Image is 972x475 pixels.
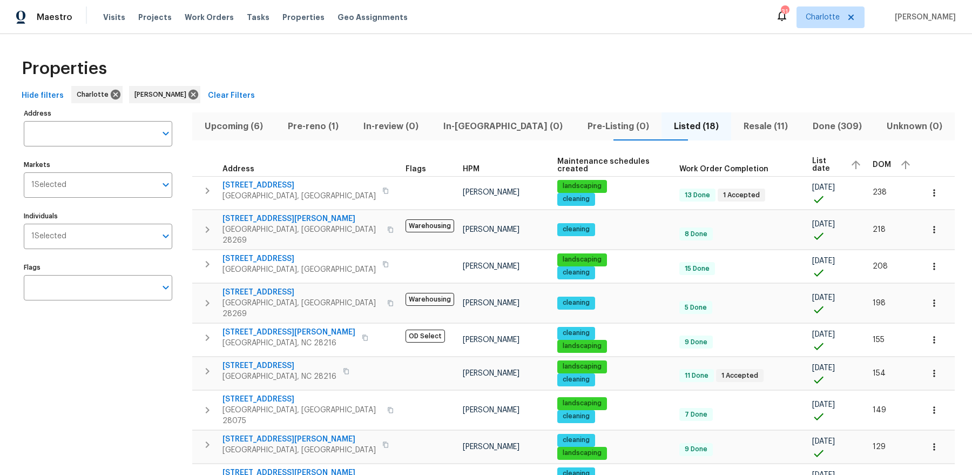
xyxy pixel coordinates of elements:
[558,436,594,445] span: cleaning
[806,12,840,23] span: Charlotte
[812,294,835,302] span: [DATE]
[463,165,480,173] span: HPM
[812,184,835,191] span: [DATE]
[24,213,172,219] label: Individuals
[719,191,764,200] span: 1 Accepted
[222,165,254,173] span: Address
[22,63,107,74] span: Properties
[357,119,424,134] span: In-review (0)
[222,180,376,191] span: [STREET_ADDRESS]
[873,406,886,414] span: 149
[222,213,381,224] span: [STREET_ADDRESS][PERSON_NAME]
[717,371,762,380] span: 1 Accepted
[208,89,255,103] span: Clear Filters
[812,401,835,409] span: [DATE]
[103,12,125,23] span: Visits
[406,330,445,343] span: OD Select
[558,342,606,351] span: landscaping
[873,443,886,451] span: 129
[812,438,835,445] span: [DATE]
[37,12,72,23] span: Maestro
[222,338,355,349] span: [GEOGRAPHIC_DATA], NC 28216
[463,336,519,344] span: [PERSON_NAME]
[463,299,519,307] span: [PERSON_NAME]
[17,86,68,106] button: Hide filters
[406,219,454,232] span: Warehousing
[558,255,606,264] span: landscaping
[558,412,594,421] span: cleaning
[873,336,885,344] span: 155
[222,264,376,275] span: [GEOGRAPHIC_DATA], [GEOGRAPHIC_DATA]
[24,110,172,117] label: Address
[222,445,376,456] span: [GEOGRAPHIC_DATA], [GEOGRAPHIC_DATA]
[138,12,172,23] span: Projects
[558,268,594,277] span: cleaning
[77,89,113,100] span: Charlotte
[812,364,835,372] span: [DATE]
[463,370,519,377] span: [PERSON_NAME]
[668,119,725,134] span: Listed (18)
[738,119,794,134] span: Resale (11)
[463,443,519,451] span: [PERSON_NAME]
[558,225,594,234] span: cleaning
[807,119,868,134] span: Done (309)
[158,280,173,295] button: Open
[680,445,712,454] span: 9 Done
[31,232,66,241] span: 1 Selected
[582,119,655,134] span: Pre-Listing (0)
[558,399,606,408] span: landscaping
[71,86,123,103] div: Charlotte
[185,12,234,23] span: Work Orders
[680,410,712,419] span: 7 Done
[129,86,200,103] div: [PERSON_NAME]
[558,362,606,371] span: landscaping
[222,360,336,371] span: [STREET_ADDRESS]
[463,226,519,233] span: [PERSON_NAME]
[282,119,345,134] span: Pre-reno (1)
[222,253,376,264] span: [STREET_ADDRESS]
[222,371,336,382] span: [GEOGRAPHIC_DATA], NC 28216
[873,299,886,307] span: 198
[463,406,519,414] span: [PERSON_NAME]
[680,371,713,380] span: 11 Done
[558,449,606,458] span: landscaping
[557,158,660,173] span: Maintenance schedules created
[680,303,711,312] span: 5 Done
[406,293,454,306] span: Warehousing
[812,157,841,172] span: List date
[337,12,408,23] span: Geo Assignments
[679,165,768,173] span: Work Order Completion
[463,189,519,196] span: [PERSON_NAME]
[873,189,887,196] span: 238
[437,119,569,134] span: In-[GEOGRAPHIC_DATA] (0)
[247,14,269,21] span: Tasks
[31,180,66,190] span: 1 Selected
[134,89,191,100] span: [PERSON_NAME]
[463,263,519,270] span: [PERSON_NAME]
[222,327,355,338] span: [STREET_ADDRESS][PERSON_NAME]
[24,162,172,168] label: Markets
[680,191,714,200] span: 13 Done
[873,370,886,377] span: 154
[222,405,381,426] span: [GEOGRAPHIC_DATA], [GEOGRAPHIC_DATA] 28075
[558,329,594,338] span: cleaning
[812,257,835,265] span: [DATE]
[222,191,376,202] span: [GEOGRAPHIC_DATA], [GEOGRAPHIC_DATA]
[873,226,886,233] span: 218
[406,165,426,173] span: Flags
[222,434,376,445] span: [STREET_ADDRESS][PERSON_NAME]
[222,224,381,246] span: [GEOGRAPHIC_DATA], [GEOGRAPHIC_DATA] 28269
[881,119,948,134] span: Unknown (0)
[158,229,173,244] button: Open
[158,126,173,141] button: Open
[282,12,325,23] span: Properties
[222,298,381,319] span: [GEOGRAPHIC_DATA], [GEOGRAPHIC_DATA] 28269
[204,86,259,106] button: Clear Filters
[873,161,891,169] span: DOM
[812,220,835,228] span: [DATE]
[558,375,594,384] span: cleaning
[812,331,835,338] span: [DATE]
[222,394,381,405] span: [STREET_ADDRESS]
[680,230,712,239] span: 8 Done
[680,264,714,273] span: 15 Done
